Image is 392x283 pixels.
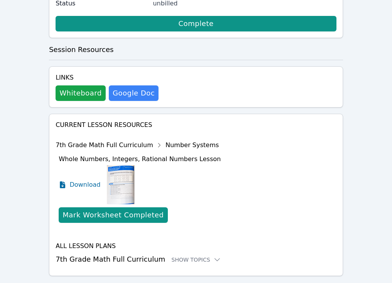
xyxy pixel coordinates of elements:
[107,165,134,204] img: Whole Numbers, Integers, Rational Numbers Lesson
[70,180,101,189] span: Download
[171,256,221,264] button: Show Topics
[59,207,167,223] button: Mark Worksheet Completed
[56,16,336,31] a: Complete
[56,139,221,151] div: 7th Grade Math Full Curriculum Number Systems
[56,241,336,251] h4: All Lesson Plans
[56,120,336,130] h4: Current Lesson Resources
[56,254,336,265] h3: 7th Grade Math Full Curriculum
[109,85,159,101] a: Google Doc
[59,155,221,163] span: Whole Numbers, Integers, Rational Numbers Lesson
[49,44,343,55] h3: Session Resources
[56,73,159,82] h4: Links
[63,210,164,220] div: Mark Worksheet Completed
[59,165,101,204] a: Download
[56,85,106,101] button: Whiteboard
